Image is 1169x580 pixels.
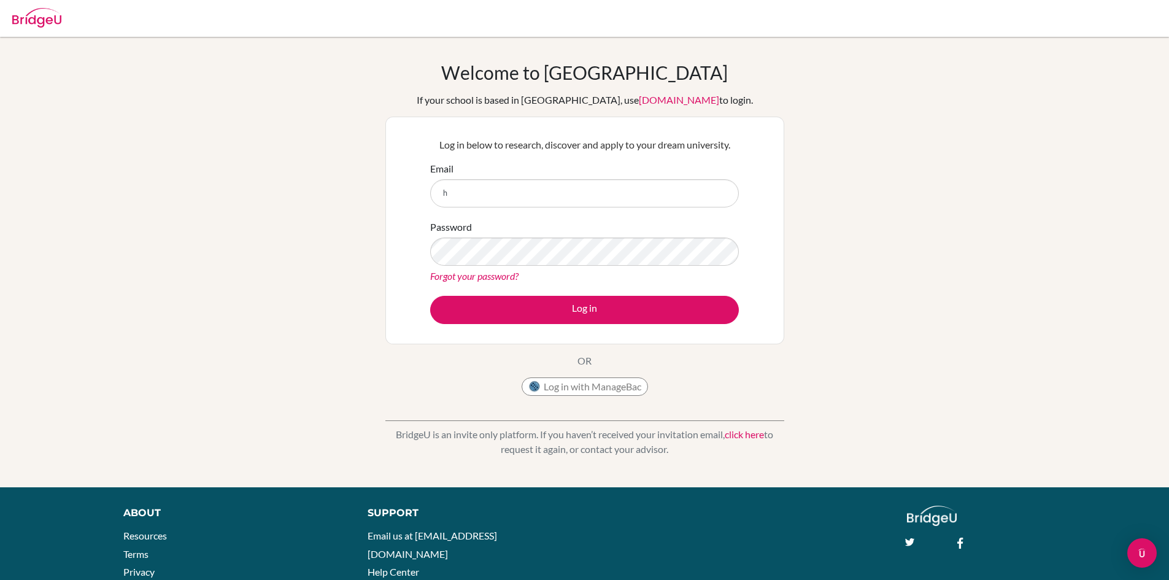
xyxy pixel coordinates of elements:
[417,93,753,107] div: If your school is based in [GEOGRAPHIC_DATA], use to login.
[12,8,61,28] img: Bridge-U
[368,530,497,560] a: Email us at [EMAIL_ADDRESS][DOMAIN_NAME]
[1127,538,1157,568] div: Open Intercom Messenger
[430,296,739,324] button: Log in
[430,161,453,176] label: Email
[430,137,739,152] p: Log in below to research, discover and apply to your dream university.
[430,270,519,282] a: Forgot your password?
[907,506,957,526] img: logo_white@2x-f4f0deed5e89b7ecb1c2cc34c3e3d731f90f0f143d5ea2071677605dd97b5244.png
[725,428,764,440] a: click here
[123,548,149,560] a: Terms
[123,530,167,541] a: Resources
[368,566,419,578] a: Help Center
[123,506,340,520] div: About
[430,220,472,234] label: Password
[577,354,592,368] p: OR
[385,427,784,457] p: BridgeU is an invite only platform. If you haven’t received your invitation email, to request it ...
[368,506,570,520] div: Support
[441,61,728,83] h1: Welcome to [GEOGRAPHIC_DATA]
[522,377,648,396] button: Log in with ManageBac
[123,566,155,578] a: Privacy
[639,94,719,106] a: [DOMAIN_NAME]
